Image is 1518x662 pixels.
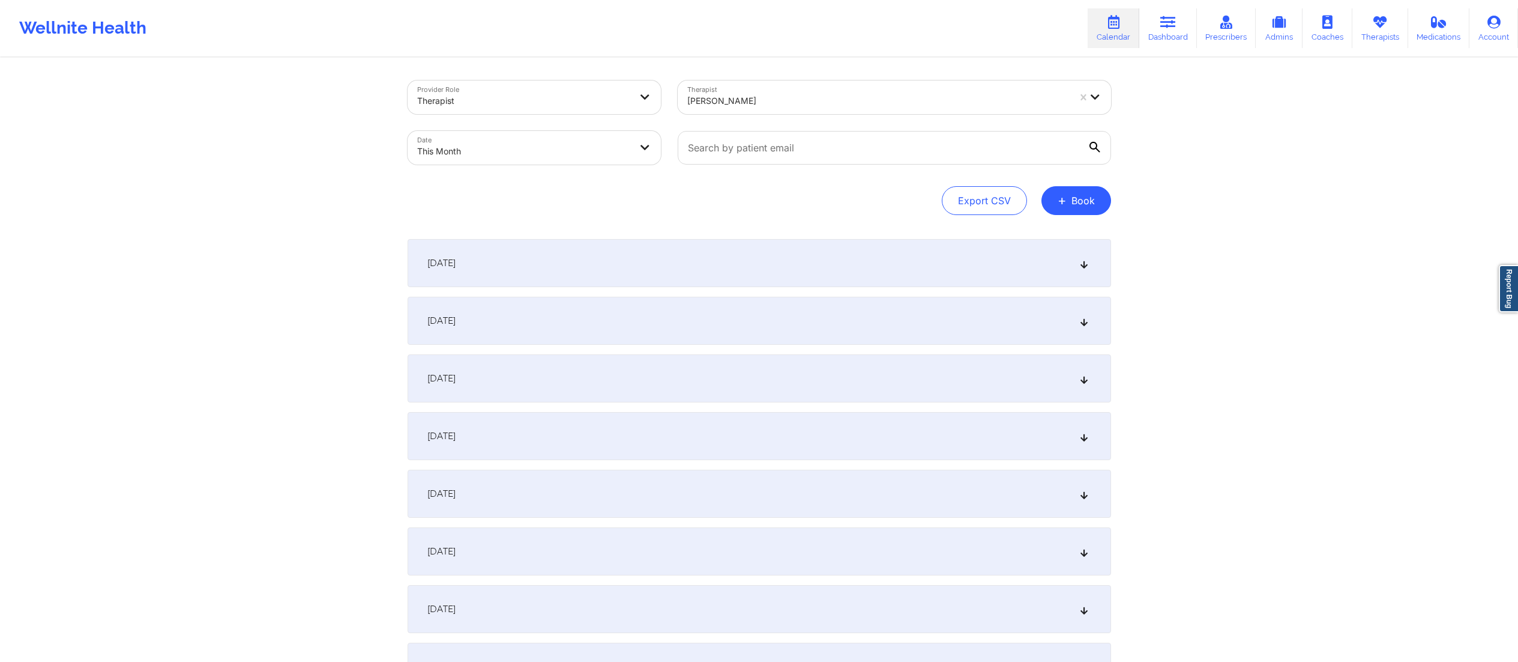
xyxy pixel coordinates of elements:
div: This Month [417,138,631,165]
a: Therapists [1352,8,1408,48]
span: [DATE] [427,257,456,269]
span: [DATE] [427,603,456,615]
span: [DATE] [427,372,456,384]
a: Coaches [1303,8,1352,48]
a: Admins [1256,8,1303,48]
a: Medications [1408,8,1470,48]
button: +Book [1041,186,1111,215]
div: Therapist [417,88,631,114]
span: [DATE] [427,488,456,500]
span: [DATE] [427,430,456,442]
button: Export CSV [942,186,1027,215]
span: [DATE] [427,545,456,557]
a: Account [1469,8,1518,48]
a: Calendar [1088,8,1139,48]
a: Dashboard [1139,8,1197,48]
input: Search by patient email [678,131,1111,165]
div: [PERSON_NAME] [687,88,1069,114]
a: Report Bug [1499,265,1518,312]
span: [DATE] [427,315,456,327]
span: + [1058,197,1067,204]
a: Prescribers [1197,8,1256,48]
